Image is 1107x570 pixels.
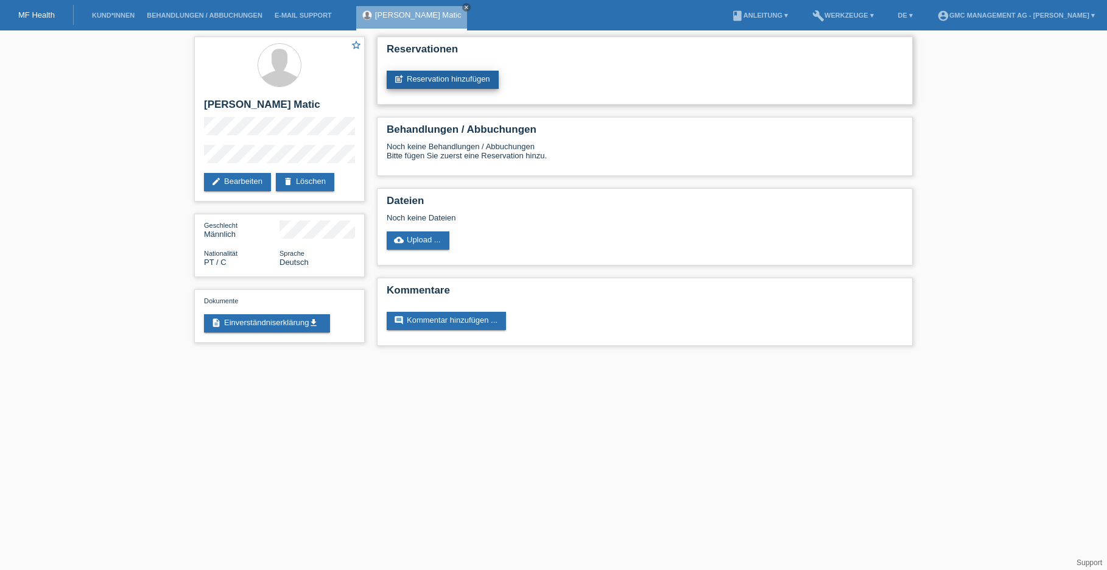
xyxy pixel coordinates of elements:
[387,231,449,250] a: cloud_uploadUpload ...
[18,10,55,19] a: MF Health
[387,71,499,89] a: post_addReservation hinzufügen
[387,312,506,330] a: commentKommentar hinzufügen ...
[283,177,293,186] i: delete
[204,250,237,257] span: Nationalität
[394,315,404,325] i: comment
[211,318,221,328] i: description
[204,258,227,267] span: Portugal / C / 05.12.1999
[204,222,237,229] span: Geschlecht
[279,258,309,267] span: Deutsch
[387,195,903,213] h2: Dateien
[204,173,271,191] a: editBearbeiten
[931,12,1101,19] a: account_circleGMC Management AG - [PERSON_NAME] ▾
[812,10,824,22] i: build
[394,74,404,84] i: post_add
[351,40,362,52] a: star_border
[276,173,334,191] a: deleteLöschen
[269,12,338,19] a: E-Mail Support
[309,318,318,328] i: get_app
[387,213,759,222] div: Noch keine Dateien
[394,235,404,245] i: cloud_upload
[892,12,919,19] a: DE ▾
[725,12,794,19] a: bookAnleitung ▾
[204,297,238,304] span: Dokumente
[204,99,355,117] h2: [PERSON_NAME] Matic
[86,12,141,19] a: Kund*innen
[211,177,221,186] i: edit
[279,250,304,257] span: Sprache
[141,12,269,19] a: Behandlungen / Abbuchungen
[806,12,880,19] a: buildWerkzeuge ▾
[204,314,330,332] a: descriptionEinverständniserklärungget_app
[387,43,903,62] h2: Reservationen
[462,3,471,12] a: close
[463,4,469,10] i: close
[387,284,903,303] h2: Kommentare
[1077,558,1102,567] a: Support
[937,10,949,22] i: account_circle
[387,142,903,169] div: Noch keine Behandlungen / Abbuchungen Bitte fügen Sie zuerst eine Reservation hinzu.
[731,10,743,22] i: book
[204,220,279,239] div: Männlich
[387,124,903,142] h2: Behandlungen / Abbuchungen
[375,10,462,19] a: [PERSON_NAME] Matic
[351,40,362,51] i: star_border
